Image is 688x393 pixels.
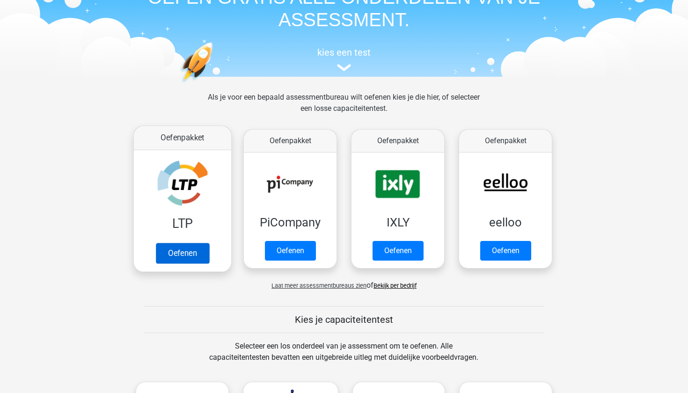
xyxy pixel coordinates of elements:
div: of [129,272,559,291]
a: Oefenen [480,241,531,261]
a: Oefenen [265,241,316,261]
h5: kies een test [129,47,559,58]
a: Bekijk per bedrijf [373,282,417,289]
div: Selecteer een los onderdeel van je assessment om te oefenen. Alle capaciteitentesten bevatten een... [200,341,487,374]
a: Oefenen [156,243,209,263]
img: assessment [337,64,351,71]
h5: Kies je capaciteitentest [144,314,544,325]
a: Oefenen [373,241,424,261]
span: Laat meer assessmentbureaus zien [271,282,366,289]
img: oefenen [180,42,249,127]
div: Als je voor een bepaald assessmentbureau wilt oefenen kies je die hier, of selecteer een losse ca... [200,92,487,125]
a: kies een test [129,47,559,72]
